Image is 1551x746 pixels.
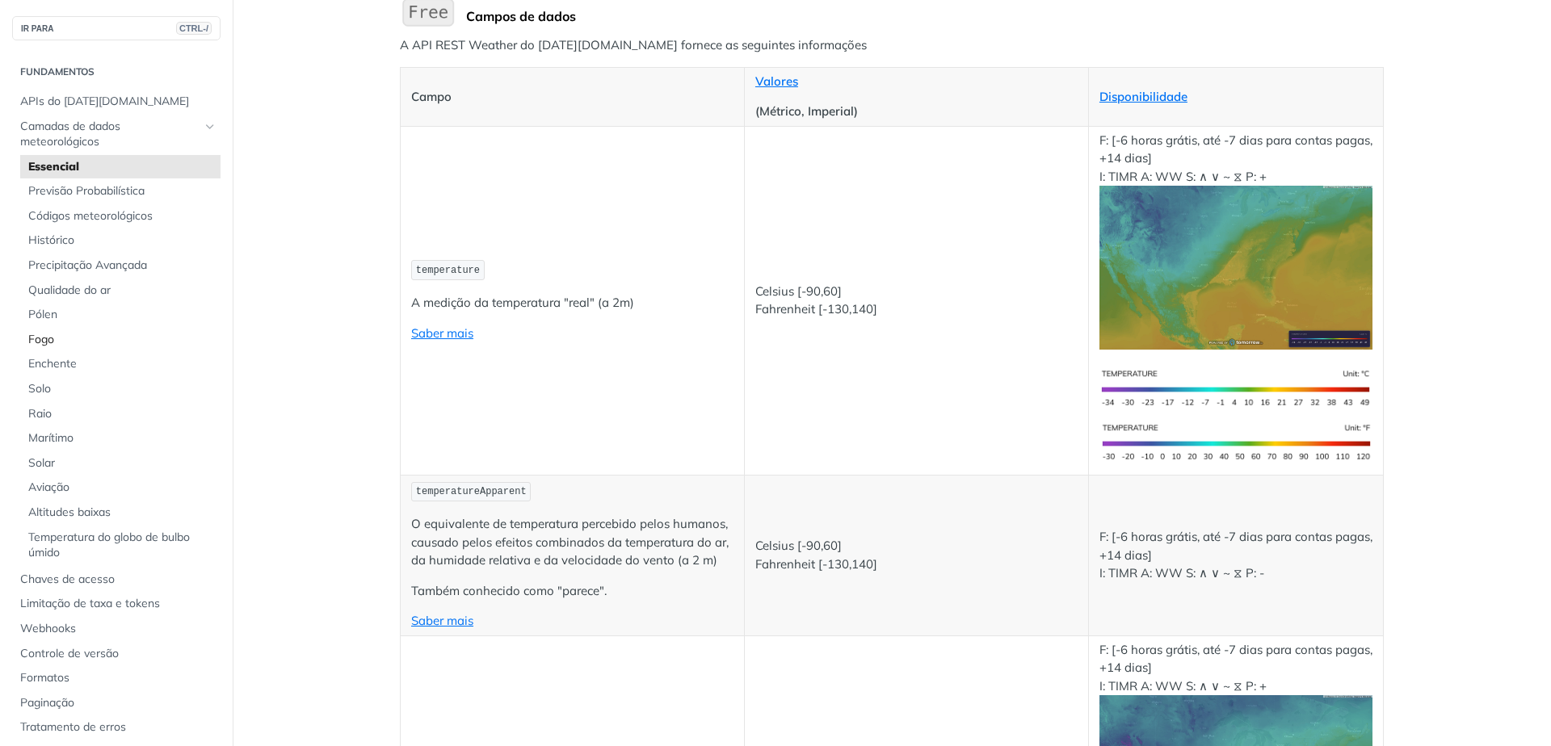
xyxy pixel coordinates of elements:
[28,307,57,321] font: Pólen
[28,283,111,297] font: Qualidade do ar
[1099,565,1264,580] font: I: TIMR A: WW S: ∧ ∨ ~ ⧖ P: -
[20,526,221,565] a: Temperatura do globo de bulbo úmido
[12,617,221,641] a: Webhooks
[20,204,221,228] a: Códigos meteorológicos
[466,8,576,24] font: Campos de dados
[28,455,55,470] font: Solar
[20,228,221,253] a: Histórico
[1099,362,1372,416] img: temperatura-si
[20,352,221,376] a: Enchente
[1099,529,1372,563] font: F: [-6 horas grátis, até -7 dias para contas pagas, +14 dias]
[12,90,221,114] a: APIs do [DATE][DOMAIN_NAME]
[755,73,798,89] a: Valores
[20,426,221,451] a: Marítimo
[755,538,842,553] font: Celsius [-90,60]
[20,179,221,203] a: Previsão Probabilística
[12,642,221,666] a: Controle de versão
[28,430,74,445] font: Marítimo
[755,283,842,299] font: Celsius [-90,60]
[204,120,216,133] button: Mostrar subpáginas para Camadas de Dados Meteorológicos
[1099,259,1372,275] span: Expandir imagem
[20,451,221,476] a: Solar
[20,572,115,586] font: Chaves de acesso
[1099,434,1372,449] span: Expandir imagem
[20,621,76,635] font: Webhooks
[28,159,79,174] font: Essencial
[411,516,729,568] font: O equivalente de temperatura percebido pelos humanos, causado pelos efeitos combinados da tempera...
[20,646,119,660] font: Controle de versão
[1099,416,1372,470] img: temperatura-nos
[20,303,221,327] a: Pólen
[12,592,221,616] a: Limitação de taxa e tokens
[400,37,867,52] font: A API REST Weather do [DATE][DOMAIN_NAME] fornece as seguintes informações
[1099,89,1187,104] a: Disponibilidade
[411,295,634,310] font: A medição da temperatura "real" (a 2m)
[179,23,208,33] font: CTRL-/
[28,505,111,519] font: Altitudes baixas
[28,480,69,494] font: Aviação
[20,254,221,278] a: Precipitação Avançada
[28,356,77,371] font: Enchente
[755,103,858,119] font: (Métrico, Imperial)
[20,719,126,734] font: Tratamento de erros
[28,258,147,272] font: Precipitação Avançada
[20,279,221,303] a: Qualidade do ar
[20,119,120,149] font: Camadas de dados meteorológicos
[20,670,69,685] font: Formatos
[20,377,221,401] a: Solo
[1099,678,1267,694] font: I: TIMR A: WW S: ∧ ∨ ~ ⧖ P: +
[12,715,221,740] a: Tratamento de erros
[28,233,74,247] font: Histórico
[12,115,221,154] a: Camadas de dados meteorológicosMostrar subpáginas para Camadas de Dados Meteorológicos
[1099,642,1372,676] font: F: [-6 horas grátis, até -7 dias para contas pagas, +14 dias]
[28,381,51,396] font: Solo
[20,501,221,525] a: Altitudes baixas
[20,596,160,610] font: Limitação de taxa e tokens
[20,155,221,179] a: Essencial
[12,568,221,592] a: Chaves de acesso
[28,332,54,346] font: Fogo
[411,583,607,598] font: Também conhecido como "parece".
[411,89,452,104] font: Campo
[411,325,473,341] a: Saber mais
[12,16,221,40] button: IR PARACTRL-/
[1099,379,1372,395] span: Expandir imagem
[20,94,189,108] font: APIs do [DATE][DOMAIN_NAME]
[20,65,95,78] font: Fundamentos
[28,530,190,560] font: Temperatura do globo de bulbo úmido
[1099,169,1267,184] font: I: TIMR A: WW S: ∧ ∨ ~ ⧖ P: +
[416,265,480,276] span: temperature
[12,666,221,690] a: Formatos
[12,691,221,715] a: Paginação
[411,613,473,628] a: Saber mais
[20,328,221,352] a: Fogo
[20,402,221,426] a: Raio
[28,183,145,198] font: Previsão Probabilística
[1099,132,1372,166] font: F: [-6 horas grátis, até -7 dias para contas pagas, +14 dias]
[755,301,877,316] font: Fahrenheit [-130,140]
[20,476,221,500] a: Aviação
[28,208,153,223] font: Códigos meteorológicos
[755,556,877,572] font: Fahrenheit [-130,140]
[416,486,527,497] span: temperatureApparent
[28,406,52,421] font: Raio
[21,24,53,33] font: IR PARA
[1099,186,1372,350] img: temperatura
[20,695,74,710] font: Paginação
